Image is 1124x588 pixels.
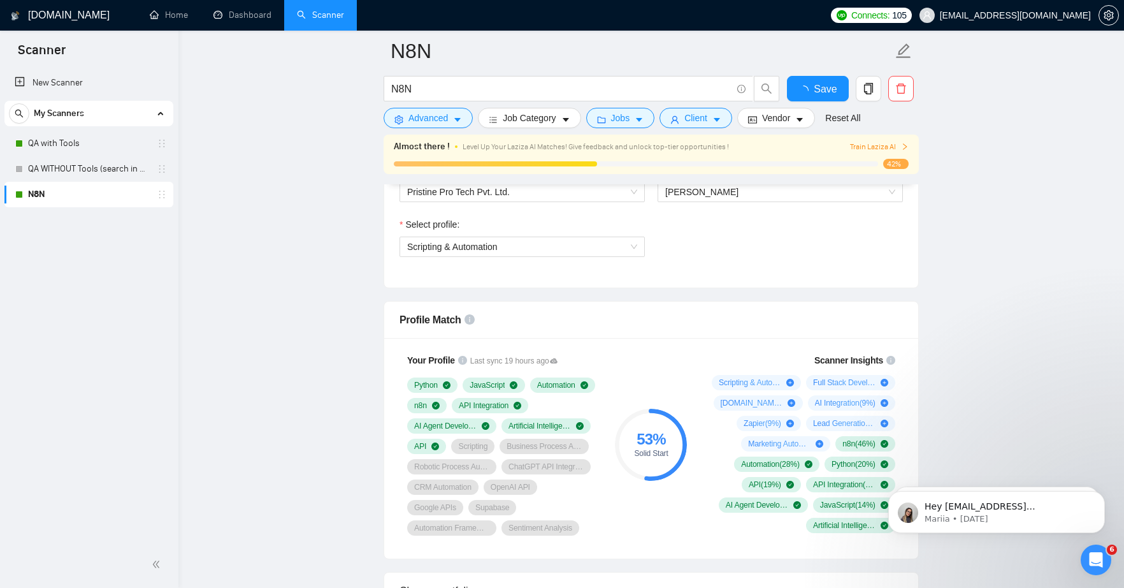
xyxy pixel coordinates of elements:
span: Automation ( 28 %) [741,459,800,469]
span: Scripting & Automation ( 33 %) [719,378,781,388]
span: Level Up Your Laziza AI Matches! Give feedback and unlock top-tier opportunities ! [463,142,729,151]
button: delete [888,76,914,101]
span: Jobs [611,111,630,125]
span: Client [684,111,707,125]
span: plus-circle [881,420,888,427]
span: holder [157,138,167,149]
span: check-circle [510,381,517,389]
button: folderJobscaret-down [586,108,655,128]
span: plus-circle [881,399,888,407]
span: n8n ( 46 %) [842,439,875,449]
span: caret-down [635,115,644,124]
span: Automation Framework [414,523,489,533]
p: Message from Mariia, sent 2w ago [55,49,220,61]
span: ChatGPT API Integration [508,462,584,472]
span: user [670,115,679,124]
img: logo [11,6,20,26]
a: homeHome [150,10,188,20]
span: user [923,11,932,20]
span: edit [895,43,912,59]
span: Scanner Insights [814,356,883,365]
span: AI Agent Development [414,421,477,431]
span: folder [597,115,606,124]
span: n8n [414,401,427,411]
span: Select profile: [405,217,459,232]
span: check-circle [432,402,440,409]
span: Vendor [762,111,790,125]
span: Scripting [458,441,487,452]
span: [PERSON_NAME] [665,187,739,197]
button: setting [1099,5,1119,26]
span: check-circle [881,460,888,468]
button: search [754,76,779,101]
a: QA with Tools [28,131,149,156]
span: Hey [EMAIL_ADDRESS][DOMAIN_NAME], Looks like your Upwork agency Pristine Pro Tech Pvt. Ltd. ran o... [55,37,220,212]
span: Advanced [408,111,448,125]
input: Scanner name... [391,35,893,67]
span: Connects: [851,8,890,22]
span: Supabase [475,503,510,513]
span: plus-circle [816,440,823,448]
span: Artificial Intelligence [508,421,571,431]
span: Last sync 19 hours ago [470,355,558,367]
div: 53 % [615,432,687,447]
span: idcard [748,115,757,124]
a: searchScanner [297,10,344,20]
span: double-left [152,558,164,571]
span: JavaScript [470,380,505,390]
a: N8N [28,182,149,207]
span: search [754,83,779,94]
span: API Integration [459,401,508,411]
span: My Scanners [34,101,84,126]
span: caret-down [453,115,462,124]
span: search [10,109,29,118]
span: delete [889,83,913,94]
span: Train Laziza AI [850,141,909,153]
span: Google APIs [414,503,456,513]
span: setting [1099,10,1118,20]
span: info-circle [737,85,746,93]
span: AI Agent Development ( 14 %) [726,500,788,510]
span: Save [814,81,837,97]
div: Solid Start [615,450,687,457]
span: Scripting & Automation [407,242,498,252]
span: plus-circle [881,379,888,386]
span: caret-down [561,115,570,124]
span: Zapier ( 9 %) [744,418,781,429]
a: New Scanner [15,70,163,96]
span: check-circle [786,481,794,489]
span: check-circle [482,422,489,430]
span: Job Category [503,111,556,125]
span: plus-circle [788,399,795,407]
span: API Integration ( 19 %) [813,480,875,490]
span: check-circle [576,422,584,430]
li: My Scanners [4,101,173,207]
input: Search Freelance Jobs... [391,81,731,97]
span: copy [856,83,881,94]
span: CRM Automation [414,482,472,492]
span: check-circle [431,443,439,450]
li: New Scanner [4,70,173,96]
span: Profile Match [400,314,461,325]
span: API [414,441,426,452]
span: Pristine Pro Tech Pvt. Ltd. [407,182,637,202]
button: barsJob Categorycaret-down [478,108,580,128]
span: check-circle [443,381,450,389]
span: Automation [537,380,575,390]
button: idcardVendorcaret-down [737,108,815,128]
a: dashboardDashboard [213,10,271,20]
span: info-circle [458,356,467,365]
span: Marketing Automation ( 9 %) [748,439,811,449]
span: setting [394,115,403,124]
span: holder [157,189,167,200]
span: check-circle [580,381,588,389]
a: Reset All [825,111,860,125]
span: API ( 19 %) [749,480,781,490]
span: [DOMAIN_NAME] ( 10 %) [721,398,783,408]
span: bars [489,115,498,124]
span: info-circle [886,356,895,365]
span: Lead Generation ( 9 %) [813,418,875,429]
span: info-circle [465,314,475,325]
